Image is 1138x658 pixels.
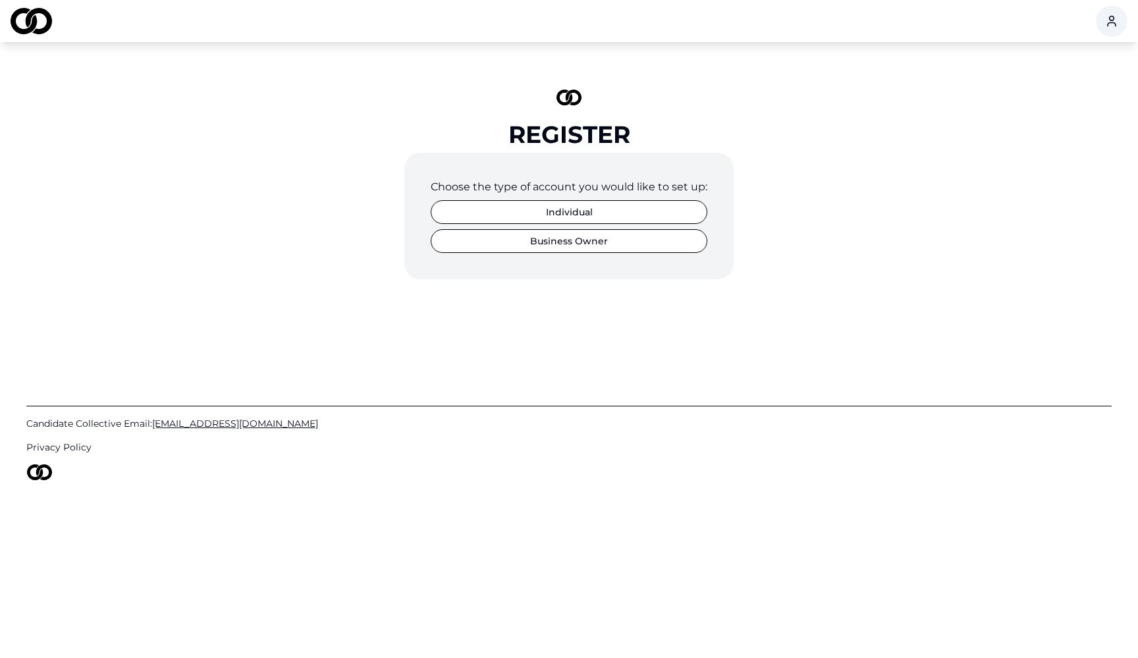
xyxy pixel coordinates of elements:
img: logo [11,8,52,34]
a: Privacy Policy [26,441,1112,454]
button: Individual [431,200,707,224]
img: logo [556,90,582,105]
img: logo [26,464,53,480]
span: [EMAIL_ADDRESS][DOMAIN_NAME] [152,418,318,429]
button: Business Owner [431,229,707,253]
div: Choose the type of account you would like to set up: [431,179,707,195]
div: Register [508,121,630,148]
a: Candidate Collective Email:[EMAIL_ADDRESS][DOMAIN_NAME] [26,417,1112,430]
